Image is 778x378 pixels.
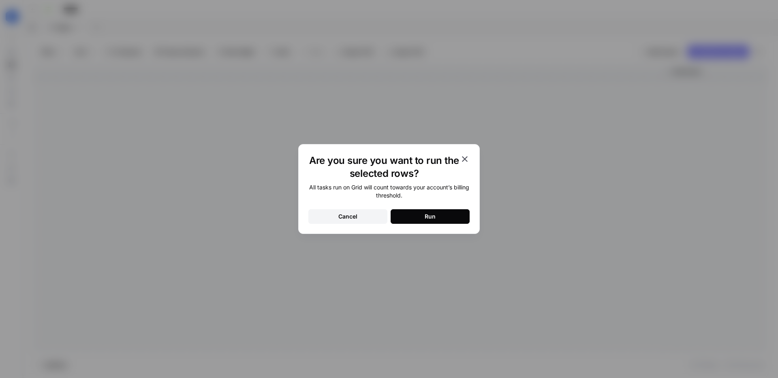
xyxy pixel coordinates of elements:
button: Run [391,209,470,224]
div: All tasks run on Grid will count towards your account’s billing threshold. [308,183,470,200]
button: Cancel [308,209,387,224]
div: Cancel [338,212,357,221]
div: Run [425,212,436,221]
h1: Are you sure you want to run the selected rows? [308,154,460,180]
